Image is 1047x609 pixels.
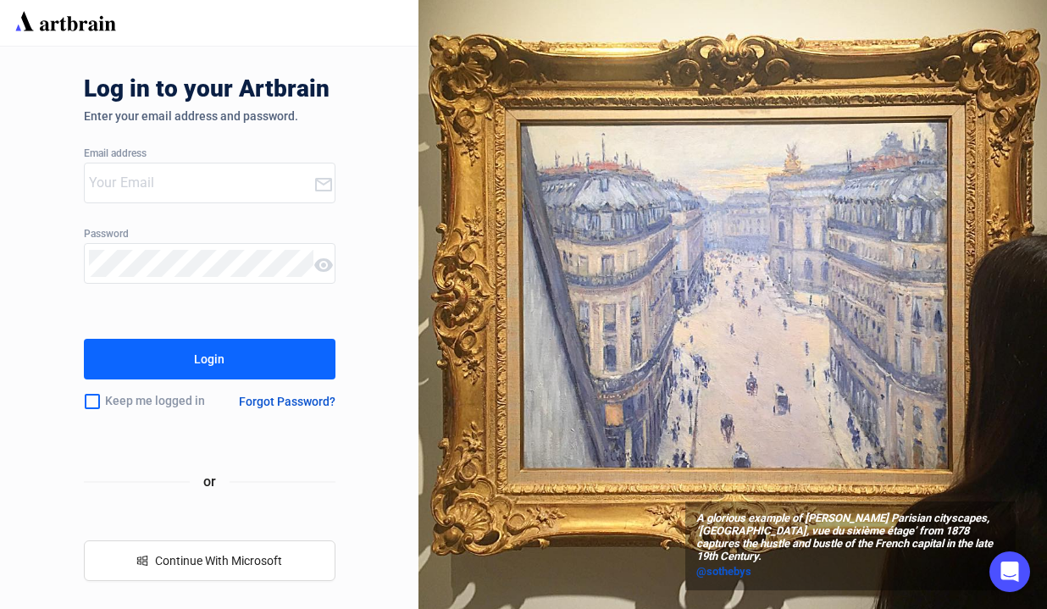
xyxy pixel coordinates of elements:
button: Login [84,339,335,379]
div: Open Intercom Messenger [989,551,1030,592]
div: Password [84,229,335,241]
div: Keep me logged in [84,384,222,419]
span: A glorious example of [PERSON_NAME] Parisian cityscapes, ‘[GEOGRAPHIC_DATA], vue du sixième étage... [696,512,1005,563]
span: @sothebys [696,565,751,578]
div: Email address [84,148,335,160]
span: windows [136,555,148,567]
a: @sothebys [696,563,1005,580]
span: or [190,471,230,492]
button: windowsContinue With Microsoft [84,540,335,581]
input: Your Email [89,169,313,197]
div: Login [194,346,224,373]
div: Forgot Password? [239,395,335,408]
div: Enter your email address and password. [84,109,335,123]
div: Log in to your Artbrain [84,75,592,109]
span: Continue With Microsoft [155,554,282,567]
